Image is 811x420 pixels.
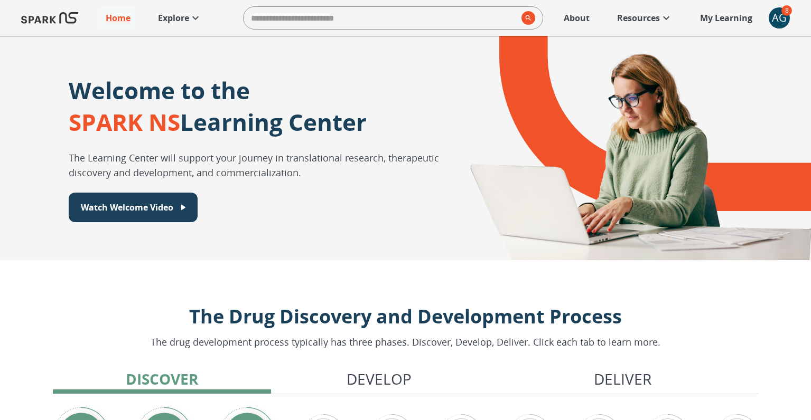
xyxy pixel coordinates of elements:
[81,201,173,214] p: Watch Welcome Video
[106,12,130,24] p: Home
[781,5,792,16] span: 8
[151,302,660,331] p: The Drug Discovery and Development Process
[594,368,651,390] p: Deliver
[695,6,758,30] a: My Learning
[769,7,790,28] div: AG
[612,6,678,30] a: Resources
[69,106,180,138] span: SPARK NS
[69,193,198,222] button: Watch Welcome Video
[69,74,367,138] p: Welcome to the Learning Center
[126,368,198,390] p: Discover
[558,6,595,30] a: About
[158,12,189,24] p: Explore
[100,6,136,30] a: Home
[517,7,535,29] button: search
[21,5,78,31] img: Logo of SPARK at Stanford
[347,368,412,390] p: Develop
[151,335,660,349] p: The drug development process typically has three phases. Discover, Develop, Deliver. Click each t...
[153,6,207,30] a: Explore
[564,12,590,24] p: About
[700,12,752,24] p: My Learning
[69,150,440,180] p: The Learning Center will support your journey in translational research, therapeutic discovery an...
[617,12,660,24] p: Resources
[769,7,790,28] button: account of current user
